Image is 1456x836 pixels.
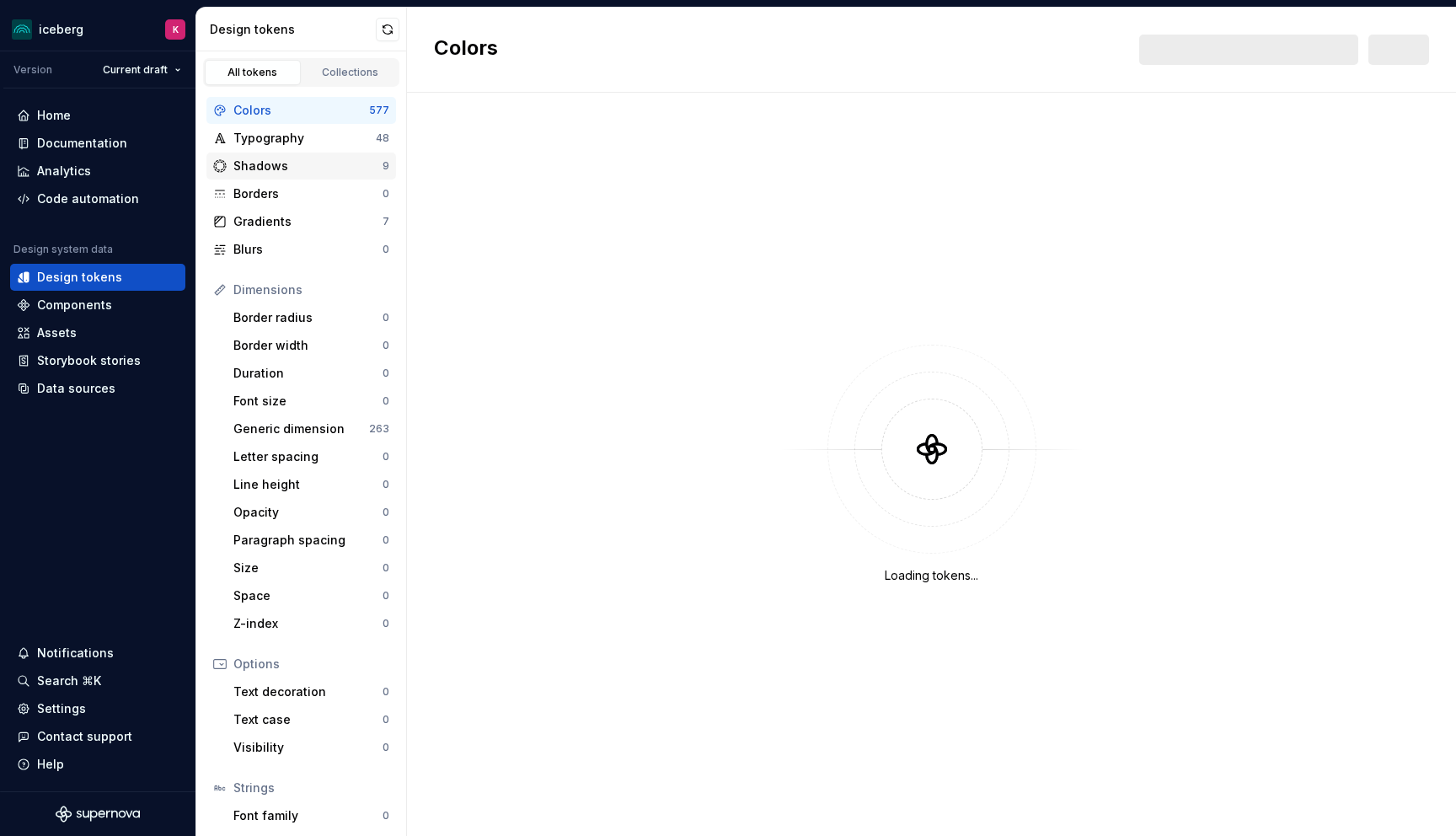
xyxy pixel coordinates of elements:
a: Analytics [10,158,185,185]
div: Strings [233,780,389,796]
div: Text case [233,711,383,728]
a: Size0 [227,555,396,581]
div: Version [13,63,52,77]
a: Border width0 [227,332,396,359]
button: icebergK [3,11,192,47]
div: 0 [383,809,389,823]
div: Paragraph spacing [233,532,383,549]
div: All tokens [211,66,295,79]
div: Blurs [233,241,383,258]
div: 263 [369,422,389,436]
div: Loading tokens... [885,567,978,584]
div: Z-index [233,615,383,632]
div: Notifications [37,645,114,662]
div: Data sources [37,380,115,397]
a: Storybook stories [10,347,185,374]
div: 0 [383,339,389,352]
a: Typography48 [206,125,396,152]
div: Typography [233,130,376,147]
button: Notifications [10,640,185,667]
div: Colors [233,102,369,119]
div: iceberg [39,21,83,38]
div: 0 [383,741,389,754]
div: 0 [383,450,389,464]
div: Font family [233,807,383,824]
a: Design tokens [10,264,185,291]
a: Text decoration0 [227,678,396,705]
div: 7 [383,215,389,228]
div: 0 [383,187,389,201]
a: Data sources [10,375,185,402]
span: Current draft [103,63,168,77]
a: Paragraph spacing0 [227,527,396,554]
div: 0 [383,478,389,491]
div: K [173,23,179,36]
div: 48 [376,131,389,145]
a: Blurs0 [206,236,396,263]
div: 577 [369,104,389,117]
div: Generic dimension [233,421,369,437]
div: Settings [37,700,86,717]
button: Current draft [95,58,189,82]
div: 0 [383,506,389,519]
div: 0 [383,589,389,603]
div: 0 [383,617,389,630]
a: Space0 [227,582,396,609]
div: 0 [383,367,389,380]
div: Components [37,297,112,313]
div: Dimensions [233,281,389,298]
button: Help [10,751,185,778]
div: 0 [383,561,389,575]
a: Font size0 [227,388,396,415]
button: Search ⌘K [10,667,185,694]
div: 0 [383,533,389,547]
div: Home [37,107,71,124]
a: Duration0 [227,360,396,387]
div: Border radius [233,309,383,326]
div: Storybook stories [37,352,141,369]
a: Visibility0 [227,734,396,761]
a: Border radius0 [227,304,396,331]
div: Letter spacing [233,448,383,465]
a: Shadows9 [206,153,396,180]
h2: Colors [434,35,498,65]
div: Collections [308,66,393,79]
div: Opacity [233,504,383,521]
div: Assets [37,324,77,341]
a: Components [10,292,185,319]
div: 0 [383,394,389,408]
div: Line height [233,476,383,493]
a: Colors577 [206,97,396,124]
div: Size [233,560,383,576]
div: Contact support [37,728,132,745]
div: Border width [233,337,383,354]
div: Shadows [233,158,383,174]
div: Duration [233,365,383,382]
a: Line height0 [227,471,396,498]
div: Font size [233,393,383,410]
a: Letter spacing0 [227,443,396,470]
div: Space [233,587,383,604]
div: Design system data [13,243,113,256]
img: 418c6d47-6da6-4103-8b13-b5999f8989a1.png [12,19,32,40]
a: Z-index0 [227,610,396,637]
a: Code automation [10,185,185,212]
div: Borders [233,185,383,202]
a: Generic dimension263 [227,415,396,442]
div: Visibility [233,739,383,756]
a: Opacity0 [227,499,396,526]
a: Documentation [10,130,185,157]
div: Code automation [37,190,139,207]
div: 0 [383,685,389,699]
div: Text decoration [233,683,383,700]
div: 0 [383,243,389,256]
div: Options [233,656,389,673]
a: Font family0 [227,802,396,829]
button: Contact support [10,723,185,750]
div: Search ⌘K [37,673,101,689]
div: Analytics [37,163,91,180]
a: Text case0 [227,706,396,733]
div: 9 [383,159,389,173]
svg: Supernova Logo [56,806,140,823]
div: Design tokens [37,269,122,286]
